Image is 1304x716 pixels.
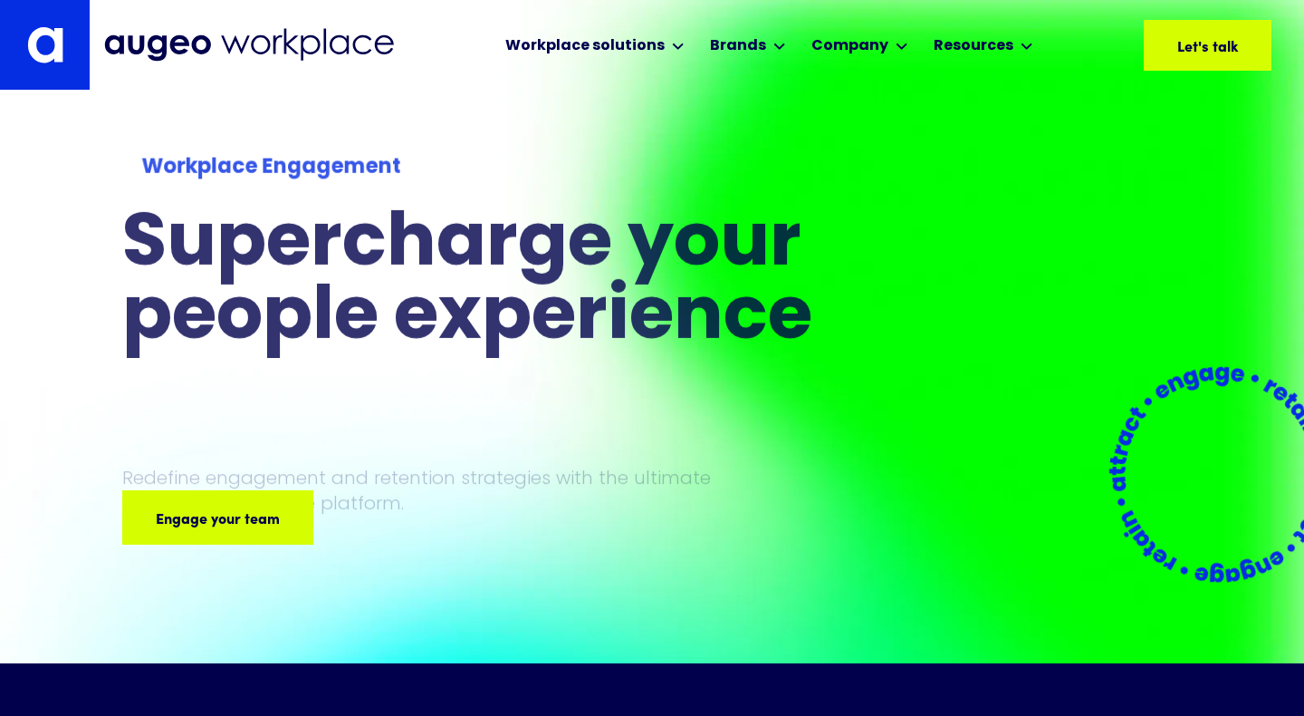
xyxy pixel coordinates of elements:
[122,465,745,516] p: Redefine engagement and retention strategies with the ultimate employee experience platform.
[104,28,394,62] img: Augeo Workplace business unit full logo in mignight blue.
[505,35,665,57] div: Workplace solutions
[811,35,888,57] div: Company
[1144,20,1271,71] a: Let's talk
[122,490,313,545] a: Engage your team
[122,209,905,356] h1: Supercharge your people experience
[27,26,63,63] img: Augeo's "a" monogram decorative logo in white.
[141,152,885,183] div: Workplace Engagement
[934,35,1013,57] div: Resources
[710,35,766,57] div: Brands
